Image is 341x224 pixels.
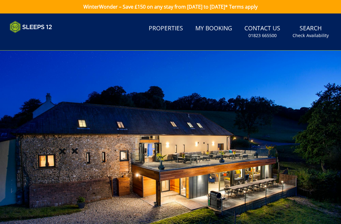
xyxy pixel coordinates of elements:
a: SearchCheck Availability [290,22,331,42]
iframe: Customer reviews powered by Trustpilot [7,37,71,42]
a: Properties [146,22,186,36]
img: Sleeps 12 [10,21,52,33]
small: Check Availability [293,32,329,39]
a: Contact Us01823 665500 [242,22,283,42]
a: My Booking [193,22,235,36]
small: 01823 665500 [248,32,277,39]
